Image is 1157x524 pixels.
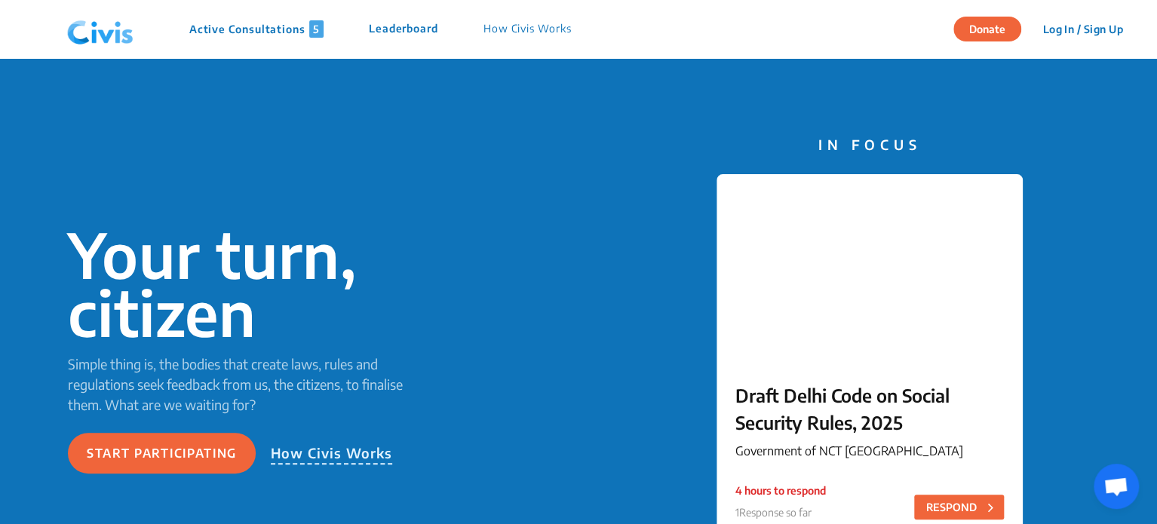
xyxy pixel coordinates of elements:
p: Simple thing is, the bodies that create laws, rules and regulations seek feedback from us, the ci... [68,354,425,415]
p: Active Consultations [189,20,324,38]
p: Your turn, citizen [68,225,425,342]
button: RESPOND [914,495,1004,519]
button: Start participating [68,433,256,473]
p: 1 [735,504,826,520]
p: How Civis Works [271,443,393,464]
p: Leaderboard [369,20,438,38]
img: navlogo.png [61,7,140,52]
span: 5 [309,20,324,38]
p: 4 hours to respond [735,483,826,498]
span: Response so far [739,506,812,519]
div: Open chat [1094,464,1139,509]
a: Donate [953,20,1033,35]
p: Government of NCT [GEOGRAPHIC_DATA] [735,442,1004,460]
p: How Civis Works [483,20,572,38]
button: Donate [953,17,1021,41]
p: Draft Delhi Code on Social Security Rules, 2025 [735,382,1004,436]
p: IN FOCUS [717,134,1023,155]
button: Log In / Sign Up [1033,17,1133,41]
